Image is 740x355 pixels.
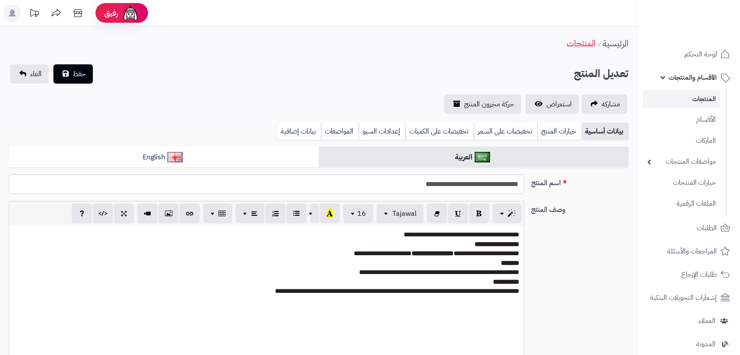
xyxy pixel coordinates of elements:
img: العربية [475,152,490,162]
button: 16 [343,204,373,223]
span: المراجعات والأسئلة [667,245,717,257]
a: الغاء [10,64,49,84]
h2: تعديل المنتج [574,65,628,83]
a: الملفات الرقمية [643,194,720,213]
span: رفيق [104,8,118,18]
a: المواصفات [321,123,359,140]
span: الطلبات [697,222,717,234]
img: logo-2.png [680,25,732,43]
a: خيارات المنتج [537,123,581,140]
a: الطلبات [643,218,735,239]
a: لوحة التحكم [643,44,735,65]
a: الرئيسية [603,37,628,50]
span: إشعارات التحويلات البنكية [650,292,717,304]
a: المراجعات والأسئلة [643,241,735,262]
span: الغاء [30,69,42,79]
a: بيانات إضافية [277,123,321,140]
span: طلبات الإرجاع [681,268,717,281]
a: مواصفات المنتجات [643,152,720,171]
span: لوحة التحكم [684,48,717,60]
span: استعراض [546,99,572,109]
a: طلبات الإرجاع [643,264,735,285]
a: بيانات أساسية [581,123,628,140]
a: المنتجات [643,90,720,108]
a: English [9,147,319,168]
span: حركة مخزون المنتج [464,99,514,109]
span: الأقسام والمنتجات [669,71,717,84]
a: المنتجات [567,37,596,50]
a: العملاء [643,310,735,331]
img: ai-face.png [122,4,139,22]
span: Tajawal [392,208,416,219]
a: تخفيضات على الكميات [405,123,474,140]
label: وصف المنتج [528,201,632,215]
button: حفظ [53,64,93,84]
span: حفظ [73,69,86,79]
a: الماركات [643,131,720,150]
a: إعدادات السيو [359,123,405,140]
button: Tajawal [377,204,423,223]
a: تحديثات المنصة [23,4,45,24]
img: English [167,152,183,162]
a: الأقسام [643,110,720,129]
a: العربية [319,147,629,168]
a: المدونة [643,334,735,355]
a: تخفيضات على السعر [474,123,537,140]
span: العملاء [698,315,715,327]
span: المدونة [696,338,715,350]
label: اسم المنتج [528,174,632,188]
a: إشعارات التحويلات البنكية [643,287,735,308]
a: مشاركه [581,95,627,114]
a: حركة مخزون المنتج [444,95,521,114]
a: خيارات المنتجات [643,173,720,192]
a: استعراض [525,95,579,114]
span: مشاركه [602,99,620,109]
span: 16 [357,208,366,219]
